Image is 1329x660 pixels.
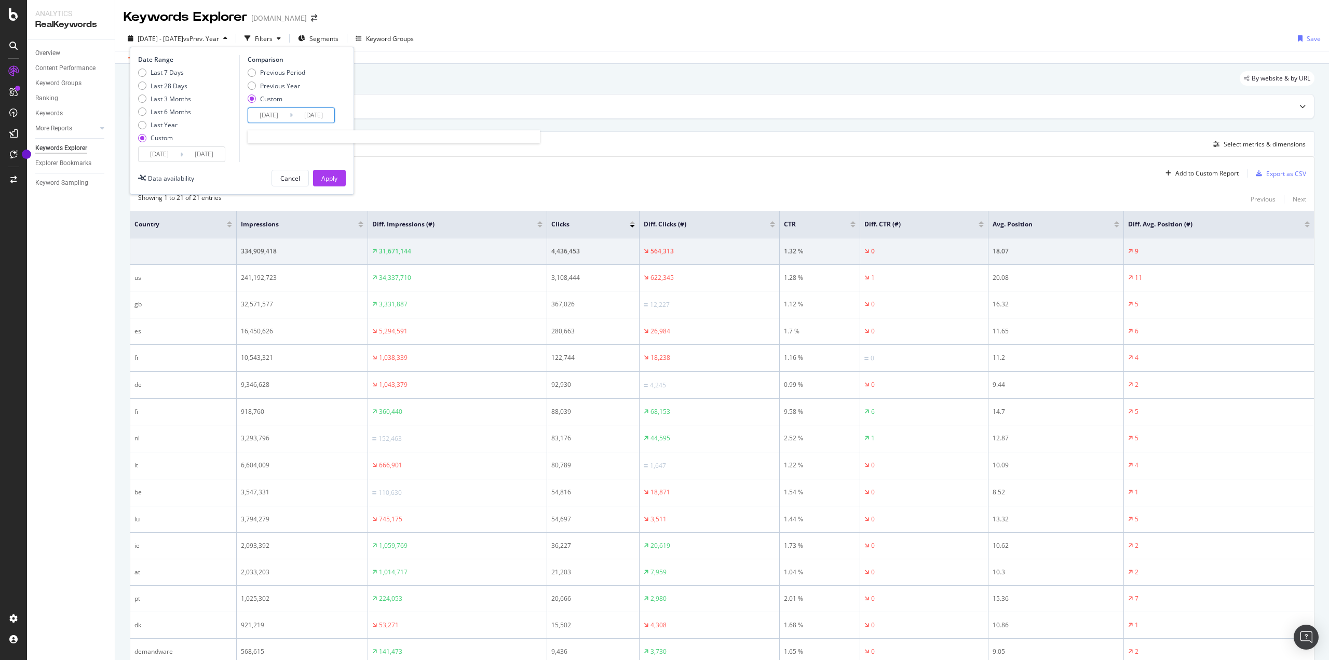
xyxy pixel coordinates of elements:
div: 53,271 [379,621,399,630]
div: 110,630 [378,488,402,497]
div: 5 [1135,515,1138,524]
div: 26,984 [650,327,670,336]
div: 5,294,591 [379,327,408,336]
div: 18,238 [650,353,670,362]
div: 11.2 [993,353,1119,362]
div: Save [1307,34,1321,43]
div: 4,436,453 [551,247,635,256]
div: 21,203 [551,568,635,577]
div: 7 [1135,594,1138,603]
div: 0 [871,354,874,363]
div: 3,794,279 [241,515,363,524]
span: Diff. Impressions (#) [372,220,522,229]
div: 0 [871,488,875,497]
div: 20,666 [551,594,635,603]
div: 4,308 [650,621,667,630]
div: Custom [138,133,191,142]
button: Add to Custom Report [1161,165,1239,182]
div: Custom [151,133,173,142]
div: 0 [871,461,875,470]
div: Content Performance [35,63,96,74]
div: fr [134,353,232,362]
button: Next [1293,193,1306,206]
img: Equal [372,491,376,494]
span: By website & by URL [1252,75,1310,82]
div: 0 [871,568,875,577]
div: 1,059,769 [379,541,408,550]
div: 80,789 [551,461,635,470]
div: 0 [871,300,875,309]
div: Last 7 Days [151,68,184,77]
div: 2 [1135,647,1138,656]
div: 54,816 [551,488,635,497]
div: 9 [1135,247,1138,256]
a: Ranking [35,93,107,104]
div: Date Range [138,55,237,64]
div: 0 [871,647,875,656]
div: 1.54 % [784,488,856,497]
div: Previous Period [260,68,305,77]
div: Overview [35,48,60,59]
div: 16,450,626 [241,327,363,336]
div: 2,980 [650,594,667,603]
div: 11.65 [993,327,1119,336]
div: 36,227 [551,541,635,550]
div: 622,345 [650,273,674,282]
div: 92,930 [551,380,635,389]
div: 7,959 [650,568,667,577]
span: Avg. Position [993,220,1099,229]
button: Export as CSV [1252,165,1306,182]
a: Explorer Bookmarks [35,158,107,169]
div: Keyword Sampling [35,178,88,188]
img: Equal [644,464,648,467]
div: 1.28 % [784,273,856,282]
div: 9,436 [551,647,635,656]
div: 122,744 [551,353,635,362]
div: Previous Year [248,82,305,90]
div: 1.68 % [784,621,856,630]
span: Diff. Avg. Position (#) [1128,220,1289,229]
div: 3,547,331 [241,488,363,497]
div: Comparison [248,55,338,64]
div: 5 [1135,300,1138,309]
div: 18.07 [993,247,1119,256]
div: 3,730 [650,647,667,656]
button: Apply [313,170,346,186]
div: Add to Custom Report [1175,170,1239,177]
a: Keyword Sampling [35,178,107,188]
div: 1.04 % [784,568,856,577]
button: Filters [240,30,285,47]
div: 666,901 [379,461,402,470]
div: 18,871 [650,488,670,497]
a: Overview [35,48,107,59]
div: More Reports [35,123,72,134]
div: 11 [1135,273,1142,282]
div: 13.32 [993,515,1119,524]
div: 241,192,723 [241,273,363,282]
a: More Reports [35,123,97,134]
div: Previous Period [248,68,305,77]
div: 1.65 % [784,647,856,656]
div: 2.52 % [784,434,856,443]
div: 3,511 [650,515,667,524]
div: 20.08 [993,273,1119,282]
div: Last 28 Days [151,82,187,90]
button: Save [1294,30,1321,47]
div: 2 [1135,380,1138,389]
div: es [134,327,232,336]
div: 6,604,009 [241,461,363,470]
div: us [134,273,232,282]
div: Last 6 Months [151,107,191,116]
span: [DATE] - [DATE] [138,34,183,43]
div: 1.16 % [784,353,856,362]
div: 0.99 % [784,380,856,389]
div: 2.01 % [784,594,856,603]
div: Keywords [35,108,63,119]
div: Last Year [138,120,191,129]
div: fi [134,407,232,416]
a: Keyword Groups [35,78,107,89]
div: 280,663 [551,327,635,336]
div: 367,026 [551,300,635,309]
div: Select metrics & dimensions [1224,140,1306,149]
div: 1,025,302 [241,594,363,603]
